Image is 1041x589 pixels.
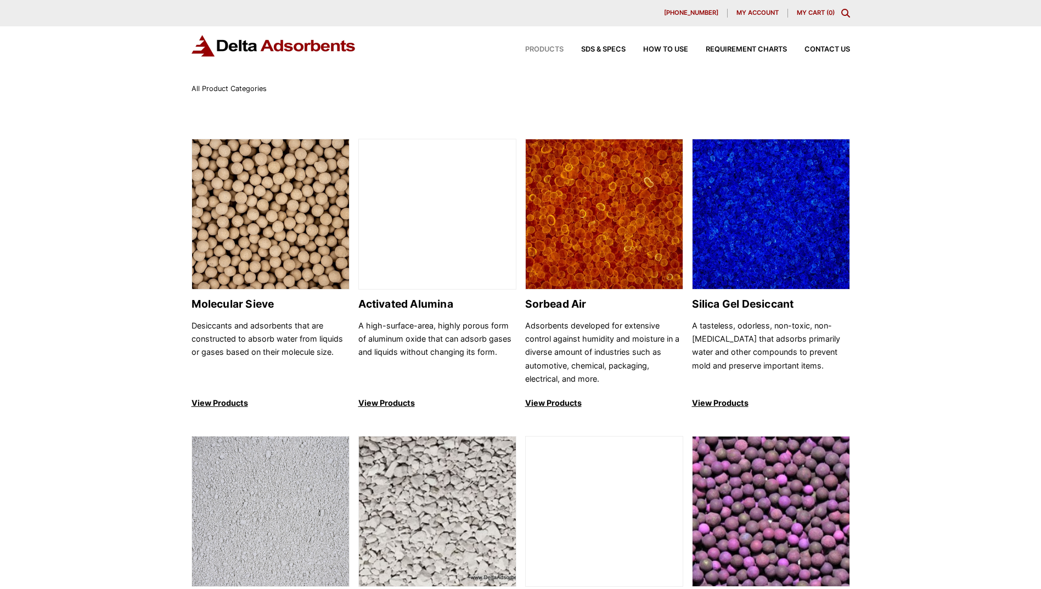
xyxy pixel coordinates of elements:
img: OrganoClay Water Filtration Media [359,437,516,587]
span: Products [525,46,564,53]
a: Activated Alumina Activated Alumina A high-surface-area, highly porous form of aluminum oxide tha... [358,139,516,410]
p: View Products [692,397,850,410]
p: A high-surface-area, highly porous form of aluminum oxide that can adsorb gases and liquids witho... [358,319,516,386]
p: View Products [358,397,516,410]
a: My account [728,9,788,18]
h2: Silica Gel Desiccant [692,298,850,310]
p: A tasteless, odorless, non-toxic, non-[MEDICAL_DATA] that adsorbs primarily water and other compo... [692,319,850,386]
a: Contact Us [787,46,850,53]
p: Desiccants and adsorbents that are constructed to absorb water from liquids or gases based on the... [192,319,350,386]
img: Sorbead Air [526,139,683,290]
span: My account [736,10,779,16]
img: Delta Adsorbents [192,35,356,56]
img: Activated Carbon Bulk & Bags [526,437,683,587]
h2: Sorbead Air [525,298,683,310]
span: 0 [829,9,832,16]
img: Activated Alumina [359,139,516,290]
span: SDS & SPECS [581,46,626,53]
img: Silica Gel Desiccant [693,139,849,290]
span: Contact Us [804,46,850,53]
span: All Product Categories [192,84,267,93]
a: Silica Gel Desiccant Silica Gel Desiccant A tasteless, odorless, non-toxic, non-[MEDICAL_DATA] th... [692,139,850,410]
span: [PHONE_NUMBER] [664,10,718,16]
span: Requirement Charts [706,46,787,53]
p: View Products [192,397,350,410]
a: Requirement Charts [688,46,787,53]
img: Molecular Sieve [192,139,349,290]
h2: Molecular Sieve [192,298,350,310]
a: Sorbead Air Sorbead Air Adsorbents developed for extensive control against humidity and moisture ... [525,139,683,410]
p: View Products [525,397,683,410]
a: How to Use [626,46,688,53]
a: Products [508,46,564,53]
img: Gas Phase-Air Filtration Media [693,437,849,587]
a: My Cart (0) [797,9,835,16]
p: Adsorbents developed for extensive control against humidity and moisture in a diverse amount of i... [525,319,683,386]
div: Toggle Modal Content [841,9,850,18]
h2: Activated Alumina [358,298,516,310]
a: [PHONE_NUMBER] [655,9,728,18]
a: Molecular Sieve Molecular Sieve Desiccants and adsorbents that are constructed to absorb water fr... [192,139,350,410]
img: Bleaching Clay [192,437,349,587]
span: How to Use [643,46,688,53]
a: SDS & SPECS [564,46,626,53]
